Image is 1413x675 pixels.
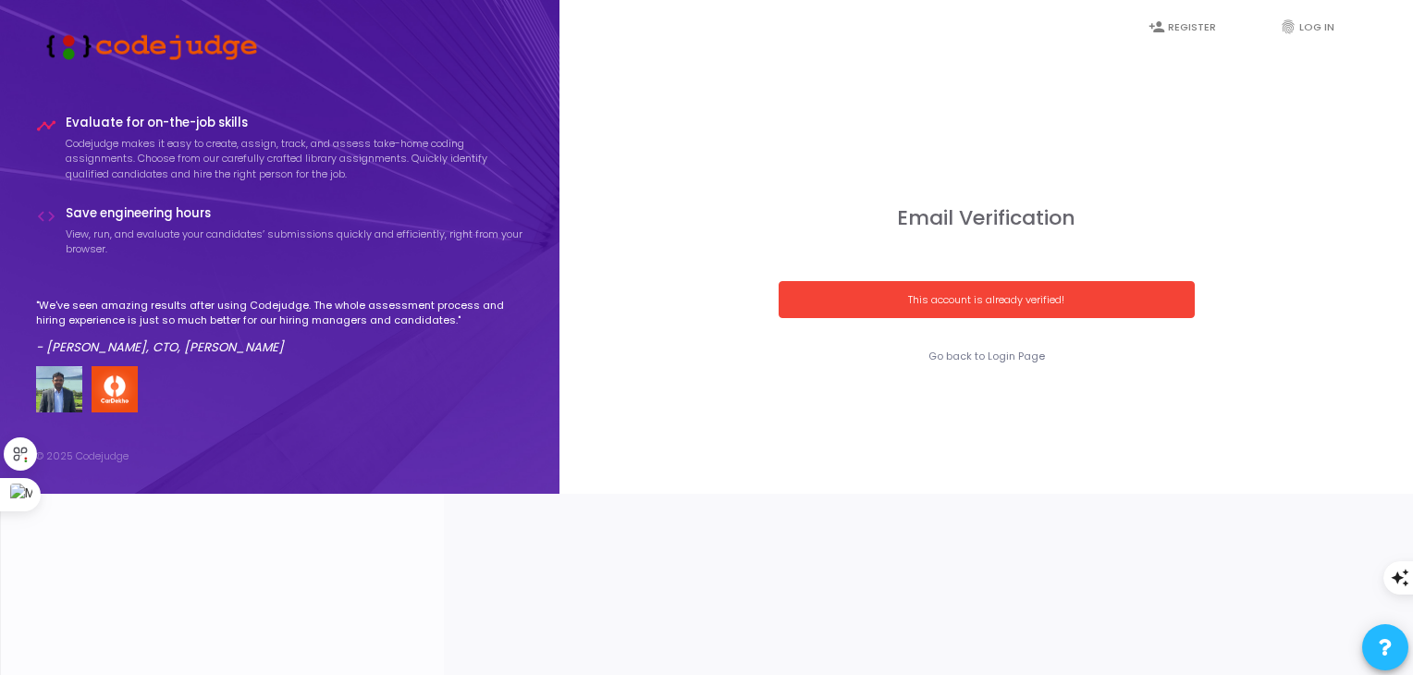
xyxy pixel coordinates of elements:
[1261,6,1372,49] a: fingerprintLog In
[36,338,284,356] em: - [PERSON_NAME], CTO, [PERSON_NAME]
[1280,18,1296,35] i: fingerprint
[1130,6,1241,49] a: person_addRegister
[36,448,129,464] div: © 2025 Codejudge
[92,366,138,412] img: company-logo
[779,206,1195,230] h3: Email Verification
[800,292,1173,308] div: This account is already verified!
[36,298,524,328] p: "We've seen amazing results after using Codejudge. The whole assessment process and hiring experi...
[66,227,524,257] p: View, run, and evaluate your candidates’ submissions quickly and efficiently, right from your bro...
[36,206,56,227] i: code
[36,366,82,412] img: user image
[66,136,524,182] p: Codejudge makes it easy to create, assign, track, and assess take-home coding assignments. Choose...
[1149,18,1165,35] i: person_add
[928,349,1045,364] a: Go back to Login Page
[66,206,524,221] h4: Save engineering hours
[36,116,56,136] i: timeline
[66,116,524,130] h4: Evaluate for on-the-job skills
